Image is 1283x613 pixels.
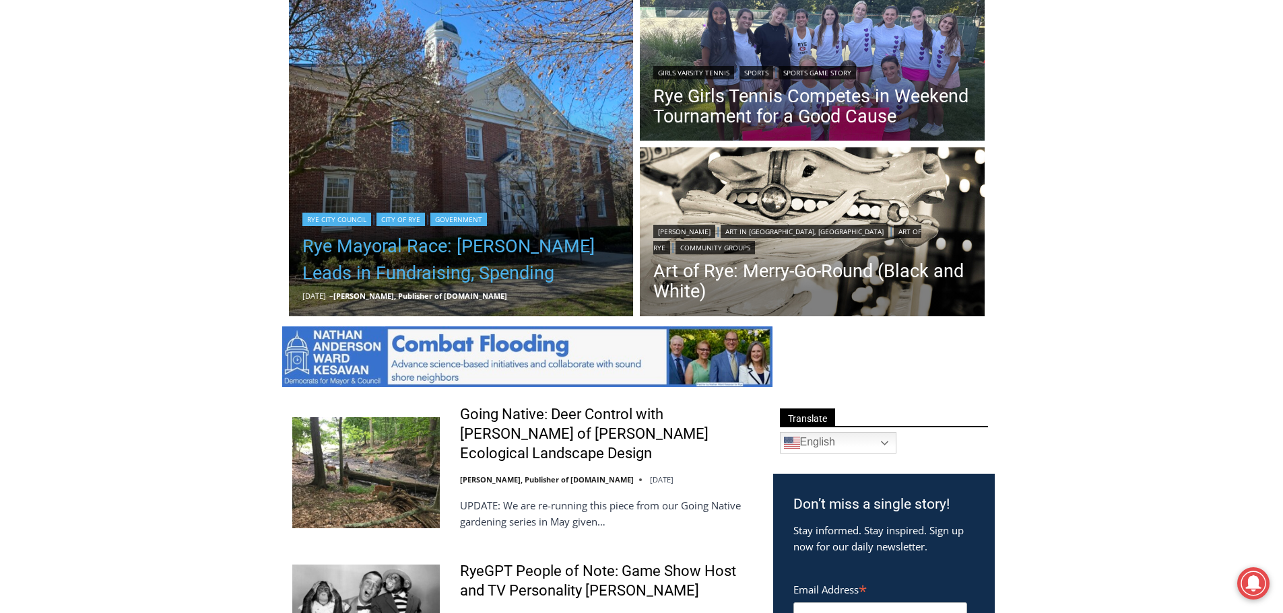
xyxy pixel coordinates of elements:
label: Email Address [793,576,967,600]
a: Rye Girls Tennis Competes in Weekend Tournament for a Good Cause [653,86,971,127]
span: – [329,291,333,301]
a: Going Native: Deer Control with [PERSON_NAME] of [PERSON_NAME] Ecological Landscape Design [460,405,756,463]
img: en [784,435,800,451]
span: Translate [780,408,835,427]
img: [PHOTO: Merry-Go-Round (Black and White). Lights blur in the background as the horses spin. By Jo... [640,147,985,320]
a: [PERSON_NAME], Publisher of [DOMAIN_NAME] [460,474,634,484]
a: Art of Rye: Merry-Go-Round (Black and White) [653,261,971,301]
a: Girls Varsity Tennis [653,66,734,79]
div: 6 [141,116,147,130]
div: "We would have speakers with experience in local journalism speak to us about their experiences a... [340,1,636,131]
a: Read More Art of Rye: Merry-Go-Round (Black and White) [640,147,985,320]
a: City of Rye [376,213,425,226]
div: | | [302,210,620,226]
p: UPDATE: We are re-running this piece from our Going Native gardening series in May given… [460,497,756,530]
h4: [PERSON_NAME] Read Sanctuary Fall Fest: [DATE] [11,135,179,166]
div: / [151,116,154,130]
a: [PERSON_NAME] Read Sanctuary Fall Fest: [DATE] [1,134,201,168]
h3: Don’t miss a single story! [793,494,975,515]
a: English [780,432,896,454]
div: Two by Two Animal Haven & The Nature Company: The Wild World of Animals [141,38,195,113]
a: Sports Game Story [779,66,856,79]
div: 6 [158,116,164,130]
a: [PERSON_NAME] [653,225,715,238]
img: Going Native: Deer Control with Missy Fabel of Missy Fabel Ecological Landscape Design [292,417,440,528]
a: RyeGPT People of Note: Game Show Host and TV Personality [PERSON_NAME] [460,562,756,600]
a: Sports [739,66,773,79]
a: Community Groups [676,241,755,254]
span: Intern @ [DOMAIN_NAME] [352,134,624,164]
a: Intern @ [DOMAIN_NAME] [324,131,653,168]
p: Stay informed. Stay inspired. Sign up now for our daily newsletter. [793,522,975,554]
a: Rye Mayoral Race: [PERSON_NAME] Leads in Fundraising, Spending [302,233,620,287]
div: | | | [653,222,971,254]
a: Rye City Council [302,213,371,226]
div: | | [653,63,971,79]
time: [DATE] [650,474,673,484]
a: [PERSON_NAME], Publisher of [DOMAIN_NAME] [333,291,507,301]
a: Government [430,213,487,226]
a: Art in [GEOGRAPHIC_DATA], [GEOGRAPHIC_DATA] [721,225,888,238]
time: [DATE] [302,291,326,301]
